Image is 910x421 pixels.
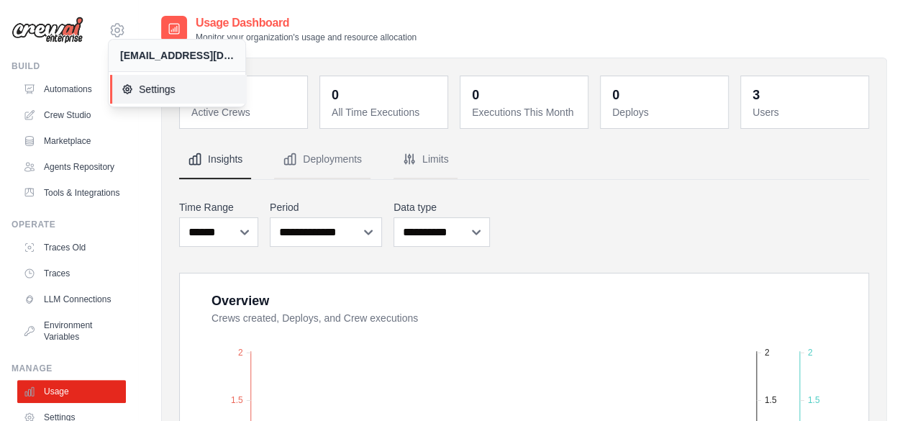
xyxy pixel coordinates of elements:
[17,236,126,259] a: Traces Old
[17,78,126,101] a: Automations
[752,85,760,105] div: 3
[612,85,619,105] div: 0
[472,105,579,119] dt: Executions This Month
[17,314,126,348] a: Environment Variables
[196,32,417,43] p: Monitor your organization's usage and resource allocation
[393,140,458,179] button: Limits
[12,363,126,374] div: Manage
[765,348,770,358] tspan: 2
[393,200,490,214] label: Data type
[12,219,126,230] div: Operate
[211,291,269,311] div: Overview
[238,348,243,358] tspan: 2
[179,140,869,179] nav: Tabs
[12,60,126,72] div: Build
[12,17,83,44] img: Logo
[17,380,126,403] a: Usage
[231,395,243,405] tspan: 1.5
[17,130,126,153] a: Marketplace
[122,82,235,96] span: Settings
[332,105,439,119] dt: All Time Executions
[17,262,126,285] a: Traces
[110,75,247,104] a: Settings
[191,105,299,119] dt: Active Crews
[211,311,851,325] dt: Crews created, Deploys, and Crew executions
[752,105,860,119] dt: Users
[179,200,258,214] label: Time Range
[17,288,126,311] a: LLM Connections
[332,85,339,105] div: 0
[17,181,126,204] a: Tools & Integrations
[808,395,820,405] tspan: 1.5
[270,200,382,214] label: Period
[17,104,126,127] a: Crew Studio
[274,140,370,179] button: Deployments
[612,105,719,119] dt: Deploys
[472,85,479,105] div: 0
[179,140,251,179] button: Insights
[765,395,777,405] tspan: 1.5
[808,348,813,358] tspan: 2
[120,48,234,63] div: [EMAIL_ADDRESS][DOMAIN_NAME]
[17,155,126,178] a: Agents Repository
[196,14,417,32] h2: Usage Dashboard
